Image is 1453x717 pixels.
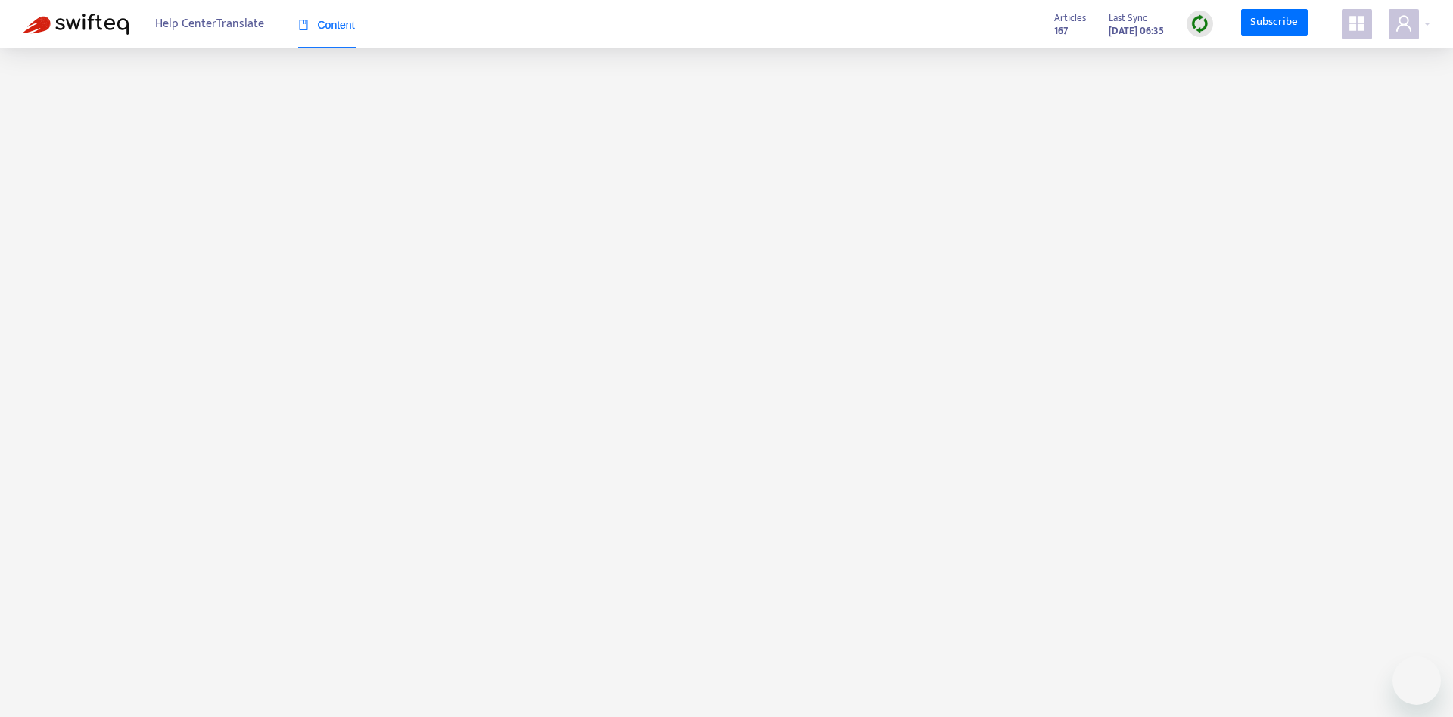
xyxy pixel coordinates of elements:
a: Subscribe [1241,9,1308,36]
span: Articles [1054,10,1086,26]
strong: [DATE] 06:35 [1109,23,1164,39]
span: appstore [1348,14,1366,33]
span: Help Center Translate [155,10,264,39]
span: Last Sync [1109,10,1147,26]
iframe: Button to launch messaging window [1392,656,1441,705]
span: Content [298,19,355,31]
span: book [298,20,309,30]
img: Swifteq [23,14,129,35]
img: sync.dc5367851b00ba804db3.png [1190,14,1209,33]
strong: 167 [1054,23,1068,39]
span: user [1395,14,1413,33]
